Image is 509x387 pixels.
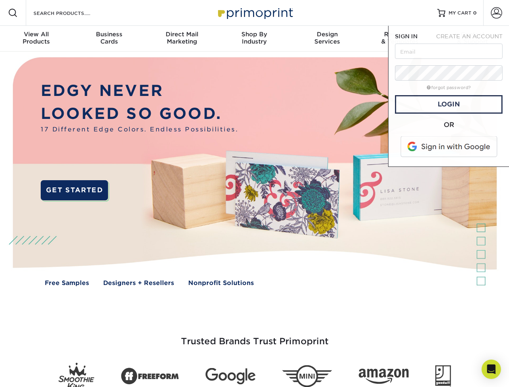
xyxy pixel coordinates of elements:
[73,31,145,45] div: Cards
[188,279,254,288] a: Nonprofit Solutions
[218,26,291,52] a: Shop ByIndustry
[436,33,503,40] span: CREATE AN ACCOUNT
[73,26,145,52] a: BusinessCards
[2,362,69,384] iframe: Google Customer Reviews
[73,31,145,38] span: Business
[214,4,295,21] img: Primoprint
[395,44,503,59] input: Email
[359,369,409,384] img: Amazon
[41,125,238,134] span: 17 Different Edge Colors. Endless Possibilities.
[45,279,89,288] a: Free Samples
[427,85,471,90] a: forgot password?
[145,26,218,52] a: Direct MailMarketing
[395,120,503,130] div: OR
[482,360,501,379] div: Open Intercom Messenger
[449,10,472,17] span: MY CART
[145,31,218,45] div: Marketing
[41,180,108,200] a: GET STARTED
[364,31,436,38] span: Resources
[395,33,418,40] span: SIGN IN
[291,31,364,45] div: Services
[291,26,364,52] a: DesignServices
[41,79,238,102] p: EDGY NEVER
[103,279,174,288] a: Designers + Resellers
[435,365,451,387] img: Goodwill
[291,31,364,38] span: Design
[218,31,291,45] div: Industry
[473,10,477,16] span: 0
[33,8,111,18] input: SEARCH PRODUCTS.....
[145,31,218,38] span: Direct Mail
[19,317,490,356] h3: Trusted Brands Trust Primoprint
[395,95,503,114] a: Login
[206,368,256,385] img: Google
[364,31,436,45] div: & Templates
[218,31,291,38] span: Shop By
[41,102,238,125] p: LOOKED SO GOOD.
[364,26,436,52] a: Resources& Templates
